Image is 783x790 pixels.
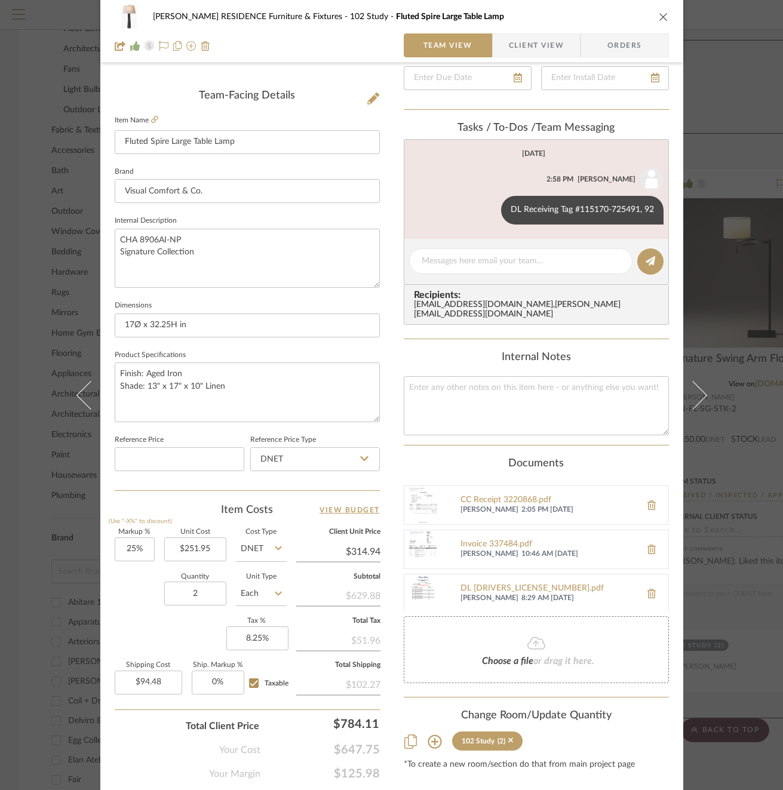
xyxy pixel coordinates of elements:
[460,505,518,515] span: [PERSON_NAME]
[482,656,533,666] span: Choose a file
[115,352,186,358] label: Product Specifications
[115,303,152,309] label: Dimensions
[164,529,226,535] label: Unit Cost
[236,574,287,580] label: Unit Type
[522,149,545,158] div: [DATE]
[265,712,385,736] div: $784.11
[260,767,380,781] span: $125.98
[404,351,669,364] div: Internal Notes
[457,122,536,133] span: Tasks / To-Dos /
[115,503,380,517] div: Item Costs
[404,760,669,770] div: *To create a new room/section do that from main project page
[209,767,260,781] span: Your Margin
[350,13,396,21] span: 102 Study
[404,457,669,471] div: Documents
[260,743,380,757] span: $647.75
[541,66,669,90] input: Enter Install Date
[115,90,380,103] div: Team-Facing Details
[219,743,260,757] span: Your Cost
[594,33,655,57] span: Orders
[296,618,380,624] label: Total Tax
[192,662,244,668] label: Ship. Markup %
[296,662,380,668] label: Total Shipping
[296,584,380,605] div: $629.88
[414,290,664,300] span: Recipients:
[404,530,443,568] img: Invoice 337484.pdf
[115,529,155,535] label: Markup %
[521,505,635,515] span: 2:05 PM [DATE]
[509,33,564,57] span: Client View
[658,11,669,22] button: close
[521,594,635,603] span: 8:29 AM [DATE]
[115,115,158,125] label: Item Name
[460,549,518,559] span: [PERSON_NAME]
[404,709,669,723] div: Change Room/Update Quantity
[396,13,504,21] span: Fluted Spire Large Table Lamp
[460,540,635,549] a: Invoice 337484.pdf
[498,737,505,745] div: (2)
[546,174,573,185] div: 2:58 PM
[153,13,350,21] span: [PERSON_NAME] RESIDENCE Furniture & Fixtures
[296,574,380,580] label: Subtotal
[296,529,380,535] label: Client Unit Price
[296,673,380,694] div: $102.27
[296,629,380,650] div: $51.96
[115,218,177,224] label: Internal Description
[640,167,664,191] img: user_avatar.png
[226,618,287,624] label: Tax %
[404,574,443,613] img: DL 115170.pdf
[265,680,288,687] span: Taxable
[414,300,664,319] div: [EMAIL_ADDRESS][DOMAIN_NAME] , [PERSON_NAME][EMAIL_ADDRESS][DOMAIN_NAME]
[521,549,635,559] span: 10:46 AM [DATE]
[115,437,164,443] label: Reference Price
[201,41,210,51] img: Remove from project
[320,503,380,517] a: View Budget
[460,594,518,603] span: [PERSON_NAME]
[236,529,287,535] label: Cost Type
[115,130,380,154] input: Enter Item Name
[501,196,664,225] div: DL Receiving Tag #115170-725491, 92
[533,656,594,666] span: or drag it here.
[460,496,635,505] a: CC Receipt 3220868.pdf
[115,179,380,203] input: Enter Brand
[164,574,226,580] label: Quantity
[423,33,472,57] span: Team View
[115,5,143,29] img: 7db09be4-da61-4059-92a5-c28af19813f6_48x40.jpg
[460,584,635,594] a: DL [DRIVERS_LICENSE_NUMBER].pdf
[115,169,134,175] label: Brand
[250,437,316,443] label: Reference Price Type
[578,174,635,185] div: [PERSON_NAME]
[404,122,669,135] div: team Messaging
[404,66,532,90] input: Enter Due Date
[404,486,443,524] img: CC Receipt 3220868.pdf
[115,662,182,668] label: Shipping Cost
[186,719,259,733] span: Total Client Price
[115,313,380,337] input: Enter the dimensions of this item
[462,737,495,745] div: 102 Study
